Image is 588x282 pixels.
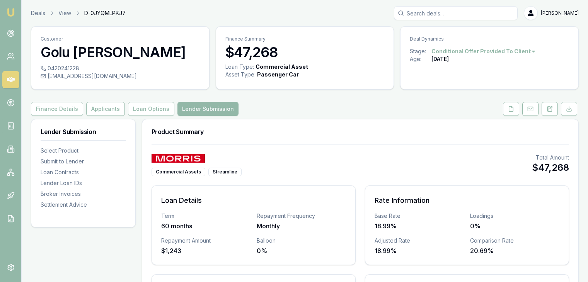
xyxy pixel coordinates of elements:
[257,71,299,78] div: Passenger Car
[225,36,385,42] p: Finance Summary
[161,212,251,220] div: Term
[41,36,200,42] p: Customer
[31,102,83,116] button: Finance Details
[394,6,518,20] input: Search deals
[152,154,205,163] img: Morris Finance
[161,237,251,245] div: Repayment Amount
[31,9,126,17] nav: breadcrumb
[257,237,346,245] div: Balloon
[41,201,126,209] div: Settlement Advice
[41,72,200,80] div: [EMAIL_ADDRESS][DOMAIN_NAME]
[41,44,200,60] h3: Golu [PERSON_NAME]
[85,102,126,116] a: Applicants
[375,195,559,206] h3: Rate Information
[126,102,176,116] a: Loan Options
[532,154,569,161] div: Total Amount
[541,10,579,16] span: [PERSON_NAME]
[41,168,126,176] div: Loan Contracts
[41,179,126,187] div: Lender Loan IDs
[375,221,464,231] div: 18.99%
[41,190,126,198] div: Broker Invoices
[375,212,464,220] div: Base Rate
[152,129,569,135] h3: Product Summary
[31,102,85,116] a: Finance Details
[41,65,200,72] div: 0420241228
[431,55,449,63] div: [DATE]
[257,212,346,220] div: Repayment Frequency
[225,71,256,78] div: Asset Type :
[470,246,559,255] div: 20.69%
[86,102,125,116] button: Applicants
[161,195,346,206] h3: Loan Details
[410,48,431,55] div: Stage:
[58,9,71,17] a: View
[225,44,385,60] h3: $47,268
[470,212,559,220] div: Loadings
[375,246,464,255] div: 18.99%
[177,102,239,116] button: Lender Submission
[410,36,569,42] p: Deal Dynamics
[257,246,346,255] div: 0%
[256,63,308,71] div: Commercial Asset
[470,237,559,245] div: Comparison Rate
[41,158,126,165] div: Submit to Lender
[152,168,205,176] div: Commercial Assets
[128,102,174,116] button: Loan Options
[6,8,15,17] img: emu-icon-u.png
[31,9,45,17] a: Deals
[84,9,126,17] span: D-0JYQMLPKJ7
[431,48,536,55] button: Conditional Offer Provided To Client
[410,55,431,63] div: Age:
[257,221,346,231] div: Monthly
[161,246,251,255] div: $1,243
[225,63,254,71] div: Loan Type:
[532,161,569,174] div: $47,268
[176,102,240,116] a: Lender Submission
[41,129,126,135] h3: Lender Submission
[41,147,126,155] div: Select Product
[375,237,464,245] div: Adjusted Rate
[208,168,242,176] div: Streamline
[161,221,251,231] div: 60 months
[470,221,559,231] div: 0%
